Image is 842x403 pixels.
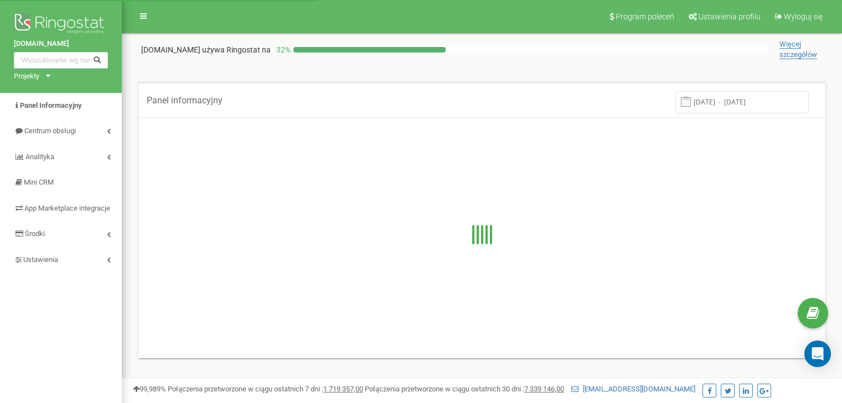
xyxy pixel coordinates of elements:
img: Ringostat logo [14,11,108,39]
span: używa Ringostat na [202,45,271,54]
span: Połączenia przetworzone w ciągu ostatnich 7 dni : [168,385,363,393]
a: [DOMAIN_NAME] [14,39,108,49]
span: Analityka [25,153,54,161]
div: Open Intercom Messenger [804,341,831,367]
span: Więcej szczegółów [779,40,817,59]
span: Panel Informacyjny [20,101,82,109]
span: Ustawienia [23,255,58,264]
input: Wyszukiwanie wg numeru [14,52,108,69]
span: 99,989% [133,385,166,393]
span: Środki [25,229,45,238]
span: Centrum obsługi [24,127,76,135]
u: 1 719 357,00 [323,385,363,393]
span: Połączenia przetworzone w ciągu ostatnich 30 dni : [365,385,564,393]
span: Ustawienia profilu [699,12,761,21]
span: Program poleceń [616,12,674,21]
p: [DOMAIN_NAME] [141,44,271,55]
p: 32 % [271,44,293,55]
span: Panel informacyjny [147,95,223,106]
u: 7 339 146,00 [524,385,564,393]
a: [EMAIL_ADDRESS][DOMAIN_NAME] [571,385,695,393]
span: Mini CRM [24,178,54,186]
div: Projekty [14,71,39,82]
span: App Marketplace integracje [24,204,110,212]
span: Wyloguj się [784,12,823,21]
